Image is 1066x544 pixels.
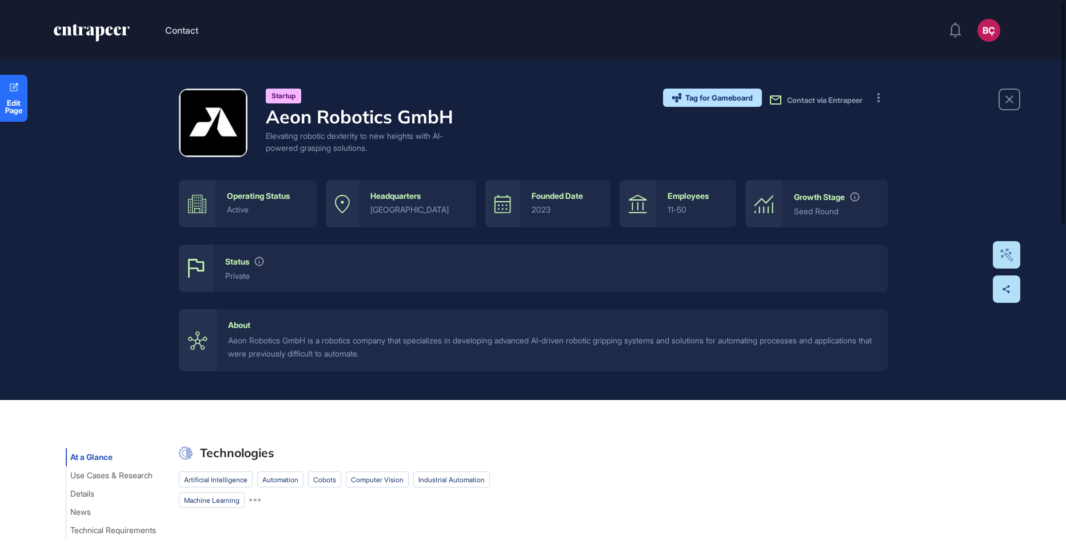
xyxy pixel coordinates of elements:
li: industrial automation [413,471,490,487]
span: Technical Requirements [70,526,156,535]
span: Contact via Entrapeer [787,95,863,105]
span: News [70,507,91,517]
div: Aeon Robotics GmbH is a robotics company that specializes in developing advanced AI-driven roboti... [228,334,876,360]
div: Headquarters [370,191,421,201]
button: Contact [165,23,198,38]
div: Status [225,257,249,266]
div: Startup [266,89,301,103]
span: Tag for Gameboard [685,94,753,102]
a: entrapeer-logo [53,24,131,46]
span: Use Cases & Research [70,471,153,480]
button: Use Cases & Research [66,466,157,485]
li: automation [257,471,304,487]
button: At a Glance [66,448,117,466]
button: News [66,503,95,521]
div: 11-50 [668,205,725,214]
div: [GEOGRAPHIC_DATA] [370,205,465,214]
div: 2023 [532,205,599,214]
div: Seed Round [794,207,876,216]
div: Founded Date [532,191,583,201]
div: Employees [668,191,709,201]
li: cobots [308,471,341,487]
button: Contact via Entrapeer [769,93,863,107]
div: Elevating robotic dexterity to new heights with AI-powered grasping solutions. [266,130,460,154]
li: computer vision [346,471,409,487]
span: Details [70,489,94,498]
button: Details [66,485,99,503]
li: artificial intelligence [179,471,253,487]
span: At a Glance [70,453,113,462]
div: private [225,271,876,281]
div: Growth Stage [794,193,845,202]
li: machine learning [179,492,245,508]
div: active [227,205,306,214]
div: About [228,321,250,330]
img: Aeon Robotics GmbH-logo [181,90,246,155]
h4: Aeon Robotics GmbH [266,106,460,127]
h2: Technologies [200,446,274,460]
div: Operating Status [227,191,290,201]
button: Technical Requirements [66,521,161,539]
button: BÇ [977,19,1000,42]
